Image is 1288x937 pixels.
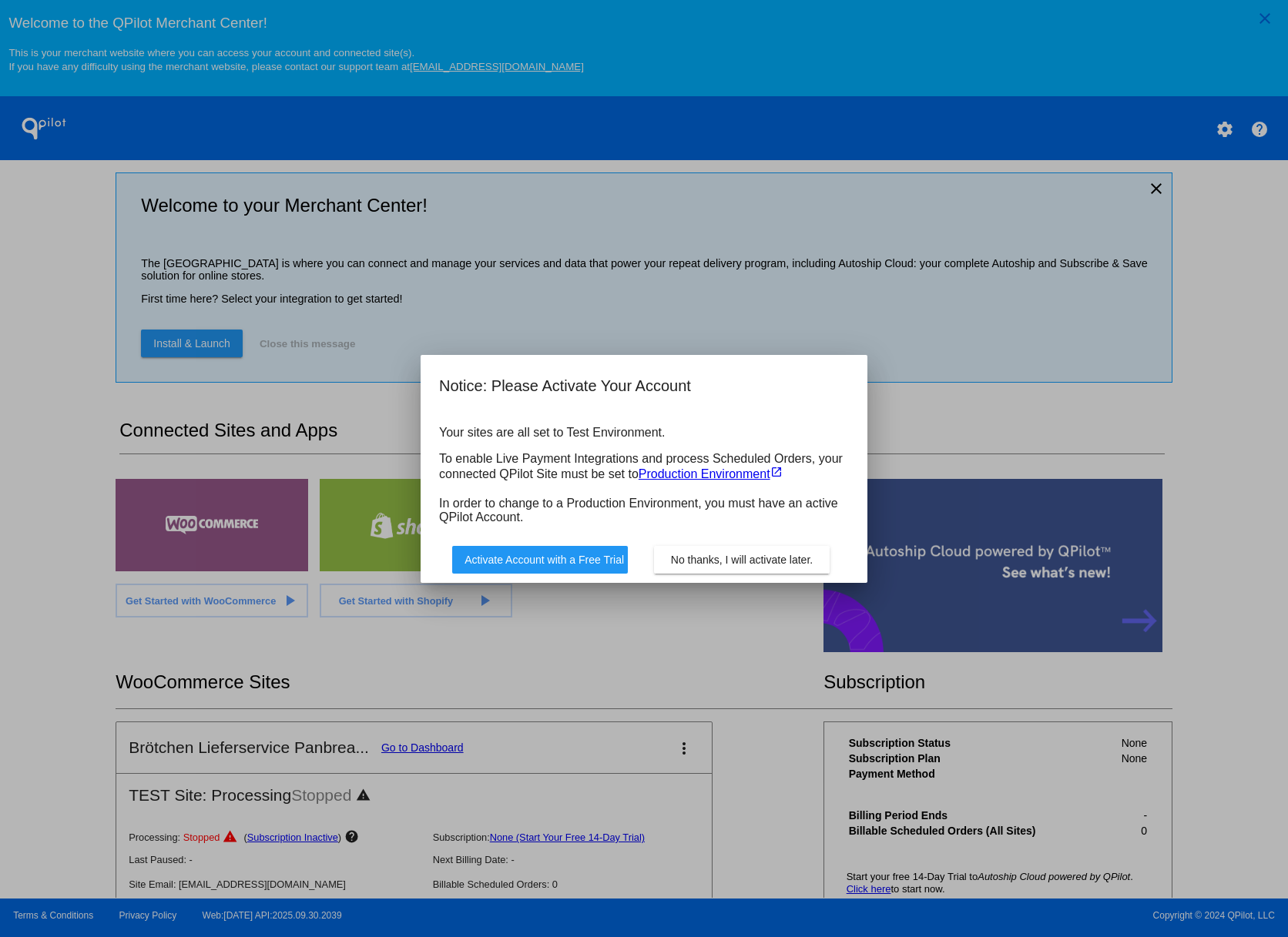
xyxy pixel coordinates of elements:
[465,554,624,566] span: Activate Account with a Free Trial
[654,546,830,574] button: Close dialog
[770,466,789,484] mat-icon: launch
[452,546,628,574] button: Close dialog
[439,426,849,440] p: Your sites are all set to Test Environment.
[639,467,789,480] a: Production Environment
[671,554,813,566] span: No thanks, I will activate later.
[439,497,849,524] p: In order to change to a Production Environment, you must have an active QPilot Account.
[439,452,849,484] p: To enable Live Payment Integrations and process Scheduled Orders, your connected QPilot Site must...
[439,373,849,398] h2: Notice: Please Activate Your Account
